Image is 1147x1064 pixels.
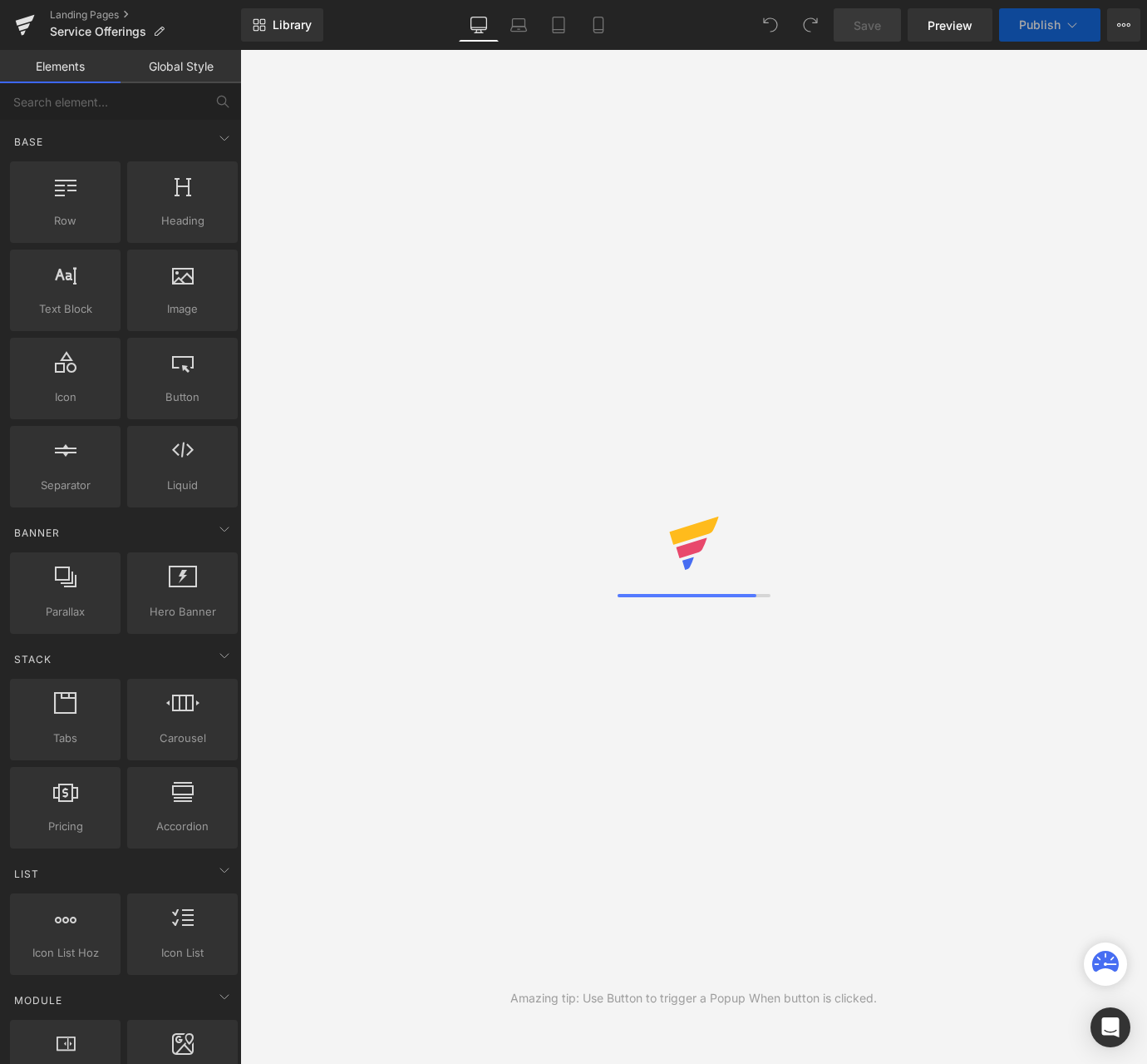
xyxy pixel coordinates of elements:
[12,134,45,150] span: Base
[928,17,972,34] span: Preview
[132,944,233,962] span: Icon List
[132,603,233,621] span: Hero Banner
[12,651,53,667] span: Stack
[15,818,116,835] span: Pricing
[15,388,116,406] span: Icon
[50,25,146,38] span: Service Offerings
[854,17,881,34] span: Save
[754,8,787,42] button: Undo
[50,8,241,22] a: Landing Pages
[15,477,116,494] span: Separator
[499,8,539,42] a: Laptop
[12,992,64,1008] span: Module
[132,477,233,494] span: Liquid
[132,212,233,230] span: Heading
[132,818,233,835] span: Accordion
[15,944,116,962] span: Icon List Hoz
[15,730,116,747] span: Tabs
[15,603,116,621] span: Parallax
[273,17,312,32] span: Library
[12,525,62,541] span: Banner
[1107,8,1140,42] button: More
[999,8,1100,42] button: Publish
[1019,18,1061,32] span: Publish
[908,8,992,42] a: Preview
[510,989,877,1007] div: Amazing tip: Use Button to trigger a Popup When button is clicked.
[794,8,827,42] button: Redo
[578,8,618,42] a: Mobile
[15,300,116,318] span: Text Block
[539,8,578,42] a: Tablet
[132,300,233,318] span: Image
[1090,1007,1130,1047] div: Open Intercom Messenger
[132,388,233,406] span: Button
[15,212,116,230] span: Row
[132,730,233,747] span: Carousel
[12,866,41,882] span: List
[241,8,323,42] a: New Library
[121,50,241,83] a: Global Style
[459,8,499,42] a: Desktop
